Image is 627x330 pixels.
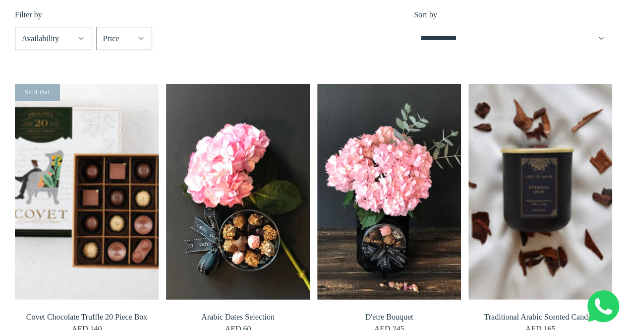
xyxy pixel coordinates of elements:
p: Filter by [15,11,398,19]
span: Covet Chocolate Truffle 20 Piece Box [15,312,159,323]
span: Availability [22,32,59,45]
summary: Availability [15,27,92,50]
a: Arabic Dates Selection [166,84,310,300]
span: Price [103,32,119,45]
summary: Price [97,27,152,50]
label: Sort by [414,11,612,19]
span: D'etre Bouquet [317,312,461,323]
span: Arabic Dates Selection [166,312,310,323]
a: Traditional Arabic Scented Candles [468,84,612,300]
a: Covet Chocolate Truffle 20 Piece Box [15,84,159,300]
a: D'etre Bouquet [317,84,461,300]
span: Traditional Arabic Scented Candles [468,312,612,323]
img: Whatsapp [587,290,619,322]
